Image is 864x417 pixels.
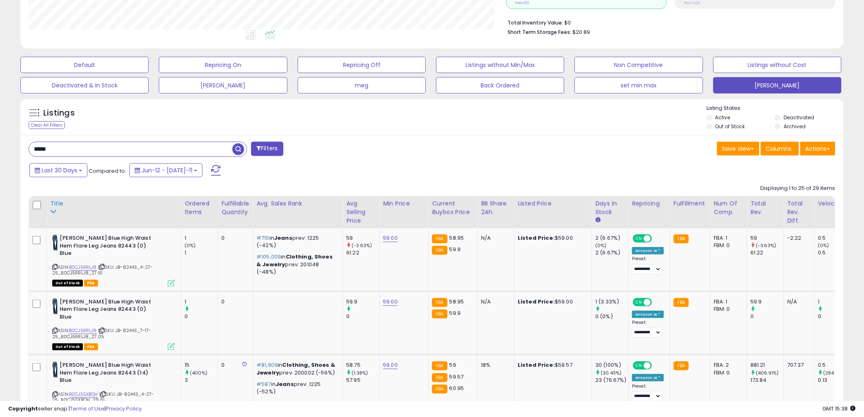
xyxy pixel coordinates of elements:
div: seller snap | | [8,405,142,413]
span: Last 30 Days [42,166,77,174]
div: 1 (3.33%) [595,298,628,306]
div: 0.13 [818,377,851,384]
button: [PERSON_NAME] [159,77,287,94]
span: ON [634,235,644,242]
button: Listings without Min/Max [436,57,564,73]
div: 0.5 [818,361,851,369]
div: -2.22 [787,234,808,242]
div: Total Rev. [750,199,780,216]
div: 0 [818,313,851,320]
small: (400%) [190,370,207,376]
div: Preset: [632,320,664,338]
h5: Listings [43,107,75,119]
div: BB Share 24h. [481,199,511,216]
div: Avg. Sales Rank [256,199,339,208]
b: Listed Price: [518,234,555,242]
a: 59.00 [383,234,398,242]
button: Repricing Off [298,57,426,73]
button: Back Ordered [436,77,564,94]
span: ON [634,299,644,306]
span: 58.95 [450,234,464,242]
div: 881.21 [750,361,784,369]
button: set min max [575,77,703,94]
b: [PERSON_NAME] Blue High Waist Hem Flare Leg Jeans 82443 (0) Blue [60,298,159,323]
div: $59.00 [518,298,586,306]
div: 173.84 [750,377,784,384]
div: FBM: 0 [714,306,741,313]
span: Jeans [274,234,292,242]
small: FBA [674,361,689,370]
div: 59 [346,234,379,242]
button: Repricing On [159,57,287,73]
small: (30.43%) [601,370,621,376]
a: 59.00 [383,361,398,369]
span: #105,009 [256,253,281,261]
small: FBA [674,234,689,243]
label: Archived [784,123,806,130]
span: All listings that are currently out of stock and unavailable for purchase on Amazon [52,280,83,287]
div: 0 [185,313,218,320]
span: | SKU: JB-82443_4-27-25_B0CJ5RRLJ8_27.61 [52,264,153,276]
button: Columns [761,142,799,156]
div: $59.00 [518,234,586,242]
b: Short Term Storage Fees: [508,29,571,36]
div: N/A [787,298,808,306]
small: FBA [432,234,447,243]
button: Default [20,57,149,73]
small: (406.91%) [756,370,779,376]
button: Save View [717,142,759,156]
span: #710 [256,234,269,242]
label: Out of Stock [715,123,745,130]
div: ASIN: [52,361,175,413]
li: $0 [508,17,829,27]
span: ON [634,362,644,369]
div: 0 (0%) [595,313,628,320]
img: 317RBLdhUkL._SL40_.jpg [52,298,58,314]
span: FBA [84,280,98,287]
span: FBA [84,343,98,350]
div: Days In Stock [595,199,625,216]
p: in prev: 200002 (-59%) [256,361,336,376]
div: 58.75 [346,361,379,369]
button: Non Competitive [575,57,703,73]
small: FBA [432,246,447,255]
p: in prev: 201048 (-48%) [256,253,336,276]
button: Last 30 Days [29,163,87,177]
b: [PERSON_NAME] Blue High Waist Hem Flare Leg Jeans 82443 (0) Blue [60,234,159,259]
small: FBA [432,373,447,382]
div: Min Price [383,199,425,208]
b: Total Inventory Value: [508,19,563,26]
span: #587 [256,380,271,388]
div: FBM: 0 [714,242,741,249]
small: FBA [432,310,447,319]
div: 1 [185,298,218,306]
div: FBM: 0 [714,369,741,377]
div: Avg Selling Price [346,199,376,225]
span: | SKU: JB-82443_4-27-25_B0CJ5SXBQH_29.61 [52,391,154,403]
div: 0 [221,234,247,242]
div: 0 [221,298,247,306]
a: Privacy Policy [106,405,142,413]
small: Prev: 121 [515,0,529,5]
div: 0.5 [818,249,851,256]
a: Terms of Use [70,405,105,413]
div: 0 [750,313,784,320]
span: 58.95 [450,298,464,306]
div: 1 [185,234,218,242]
div: 3 [185,377,218,384]
button: Deactivated & In Stock [20,77,149,94]
b: [PERSON_NAME] Blue High Waist Hem Flare Leg Jeans 82443 (14) Blue [60,361,159,386]
div: ASIN: [52,298,175,350]
div: Total Rev. Diff. [787,199,811,225]
span: Compared to: [89,167,126,175]
div: 18% [481,361,508,369]
a: B0CJ5RRLJ8 [69,264,97,271]
div: 59.9 [750,298,784,306]
small: (0%) [595,242,607,249]
div: Clear All Filters [29,121,65,129]
small: (1.38%) [352,370,368,376]
small: (-3.63%) [756,242,776,249]
span: Columns [766,145,792,153]
span: | SKU: JB-82443_7-17-25_B0CJ5RRLJ8_27.05 [52,327,151,339]
div: 1 [185,249,218,256]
